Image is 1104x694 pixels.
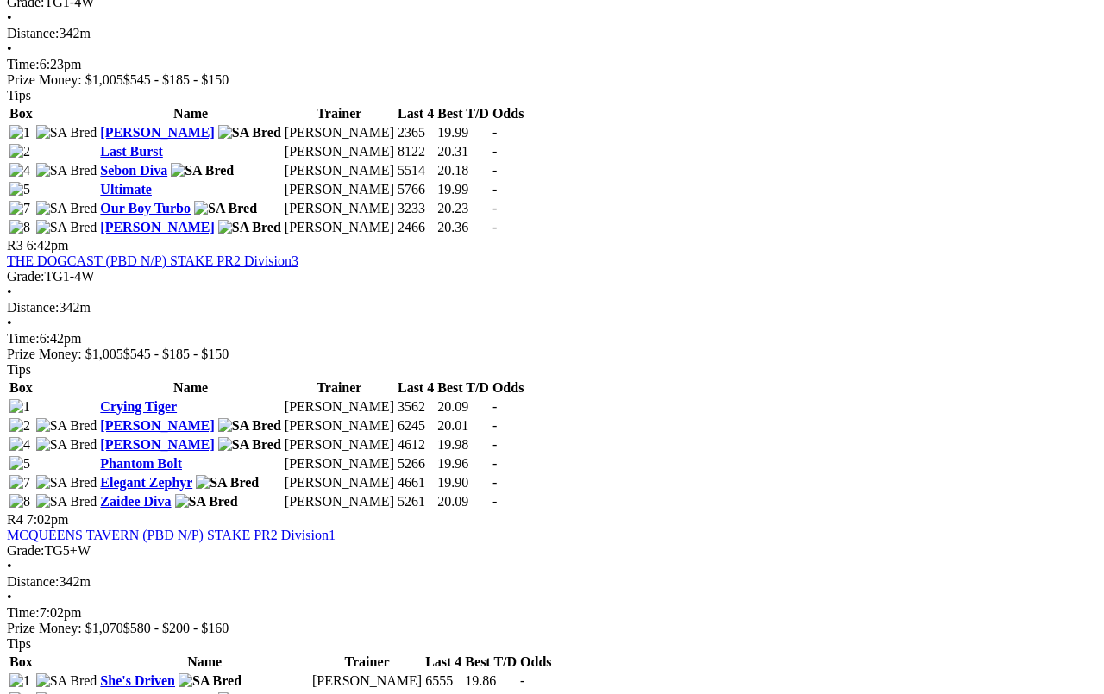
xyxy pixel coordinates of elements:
[397,105,435,122] th: Last 4
[284,105,395,122] th: Trainer
[7,26,1097,41] div: 342m
[492,125,497,140] span: -
[7,26,59,41] span: Distance:
[397,474,435,491] td: 4661
[7,574,59,589] span: Distance:
[284,417,395,435] td: [PERSON_NAME]
[284,124,395,141] td: [PERSON_NAME]
[492,144,497,159] span: -
[397,181,435,198] td: 5766
[464,672,517,690] td: 19.86
[436,162,490,179] td: 20.18
[9,125,30,141] img: 1
[492,494,497,509] span: -
[7,57,40,72] span: Time:
[99,379,282,397] th: Name
[284,493,395,510] td: [PERSON_NAME]
[100,163,167,178] a: Sebon Diva
[436,105,490,122] th: Best T/D
[100,220,214,234] a: [PERSON_NAME]
[492,418,497,433] span: -
[36,494,97,510] img: SA Bred
[36,201,97,216] img: SA Bred
[492,182,497,197] span: -
[9,182,30,197] img: 5
[9,220,30,235] img: 8
[179,673,241,689] img: SA Bred
[284,455,395,472] td: [PERSON_NAME]
[7,269,45,284] span: Grade:
[397,200,435,217] td: 3233
[284,379,395,397] th: Trainer
[397,124,435,141] td: 2365
[436,398,490,416] td: 20.09
[9,673,30,689] img: 1
[100,418,214,433] a: [PERSON_NAME]
[436,474,490,491] td: 19.90
[218,125,281,141] img: SA Bred
[397,493,435,510] td: 5261
[9,418,30,434] img: 2
[9,494,30,510] img: 8
[100,437,214,452] a: [PERSON_NAME]
[311,672,423,690] td: [PERSON_NAME]
[100,399,177,414] a: Crying Tiger
[397,436,435,453] td: 4612
[27,512,69,527] span: 7:02pm
[7,331,1097,347] div: 6:42pm
[7,528,336,542] a: MCQUEENS TAVERN (PBD N/P) STAKE PR2 Division1
[492,220,497,234] span: -
[436,200,490,217] td: 20.23
[397,143,435,160] td: 8122
[7,347,1097,362] div: Prize Money: $1,005
[424,653,462,671] th: Last 4
[7,543,45,558] span: Grade:
[36,475,97,491] img: SA Bred
[9,144,30,159] img: 2
[284,181,395,198] td: [PERSON_NAME]
[218,437,281,453] img: SA Bred
[397,162,435,179] td: 5514
[397,219,435,236] td: 2466
[99,653,310,671] th: Name
[397,455,435,472] td: 5266
[7,284,12,299] span: •
[284,436,395,453] td: [PERSON_NAME]
[7,543,1097,559] div: TG5+W
[7,72,1097,88] div: Prize Money: $1,005
[36,418,97,434] img: SA Bred
[284,474,395,491] td: [PERSON_NAME]
[100,494,171,509] a: Zaidee Diva
[9,399,30,415] img: 1
[436,143,490,160] td: 20.31
[36,437,97,453] img: SA Bred
[36,163,97,178] img: SA Bred
[7,300,59,315] span: Distance:
[397,417,435,435] td: 6245
[36,673,97,689] img: SA Bred
[99,105,282,122] th: Name
[7,316,12,330] span: •
[311,653,423,671] th: Trainer
[100,182,152,197] a: Ultimate
[436,493,490,510] td: 20.09
[284,200,395,217] td: [PERSON_NAME]
[100,475,192,490] a: Elegant Zephyr
[397,379,435,397] th: Last 4
[492,201,497,216] span: -
[27,238,69,253] span: 6:42pm
[9,437,30,453] img: 4
[7,574,1097,590] div: 342m
[218,418,281,434] img: SA Bred
[36,220,97,235] img: SA Bred
[7,300,1097,316] div: 342m
[100,144,162,159] a: Last Burst
[520,673,524,688] span: -
[436,124,490,141] td: 19.99
[123,72,229,87] span: $545 - $185 - $150
[7,41,12,56] span: •
[436,455,490,472] td: 19.96
[175,494,238,510] img: SA Bred
[123,347,229,361] span: $545 - $185 - $150
[7,512,23,527] span: R4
